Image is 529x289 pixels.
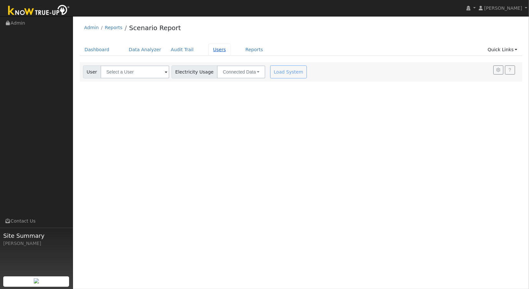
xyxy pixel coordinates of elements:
[208,44,231,56] a: Users
[34,278,39,283] img: retrieve
[3,231,69,240] span: Site Summary
[483,44,522,56] a: Quick Links
[3,240,69,247] div: [PERSON_NAME]
[80,44,114,56] a: Dashboard
[84,25,99,30] a: Admin
[241,44,268,56] a: Reports
[5,4,73,18] img: Know True-Up
[166,44,198,56] a: Audit Trail
[124,44,166,56] a: Data Analyzer
[129,24,181,32] a: Scenario Report
[105,25,122,30] a: Reports
[484,6,522,11] span: [PERSON_NAME]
